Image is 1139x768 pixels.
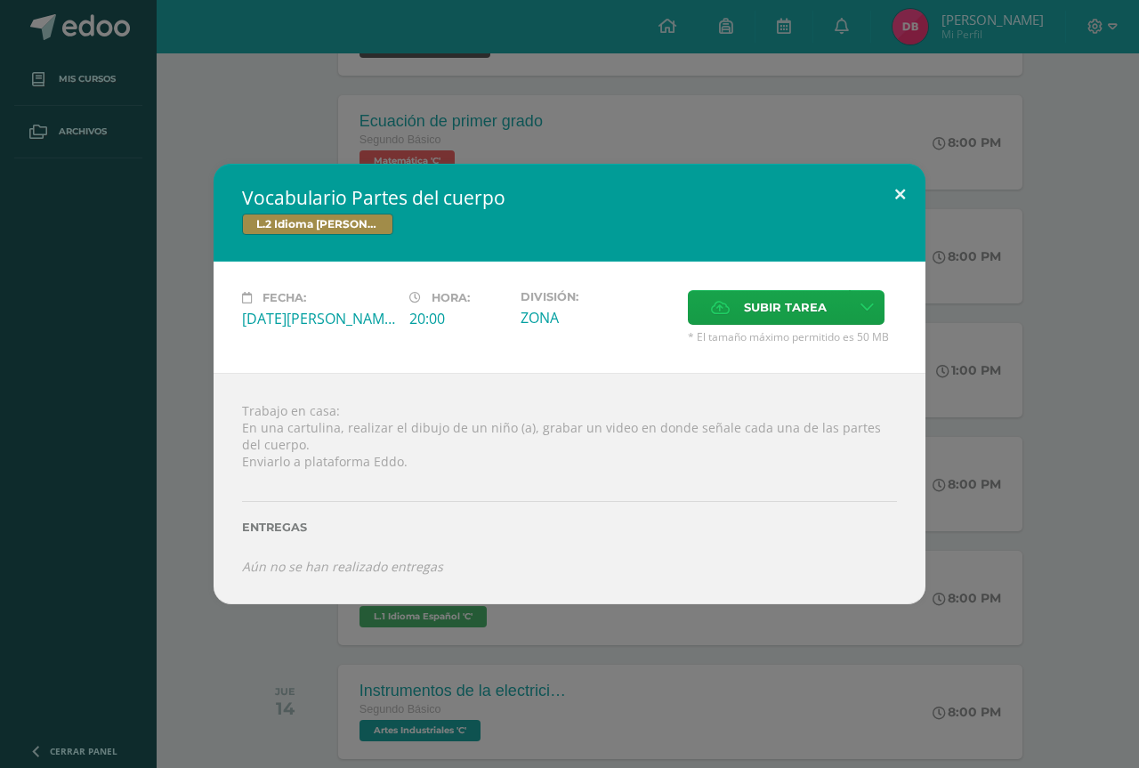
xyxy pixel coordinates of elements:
span: Subir tarea [744,291,827,324]
span: Hora: [432,291,470,304]
label: Entregas [242,521,897,534]
div: Trabajo en casa: En una cartulina, realizar el dibujo de un niño (a), grabar un video en donde se... [214,373,925,603]
button: Close (Esc) [875,164,925,224]
span: Fecha: [263,291,306,304]
span: L.2 Idioma [PERSON_NAME] [242,214,393,235]
div: [DATE][PERSON_NAME] [242,309,395,328]
div: ZONA [521,308,674,327]
h2: Vocabulario Partes del cuerpo [242,185,897,210]
div: 20:00 [409,309,506,328]
i: Aún no se han realizado entregas [242,558,443,575]
label: División: [521,290,674,303]
span: * El tamaño máximo permitido es 50 MB [688,329,897,344]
